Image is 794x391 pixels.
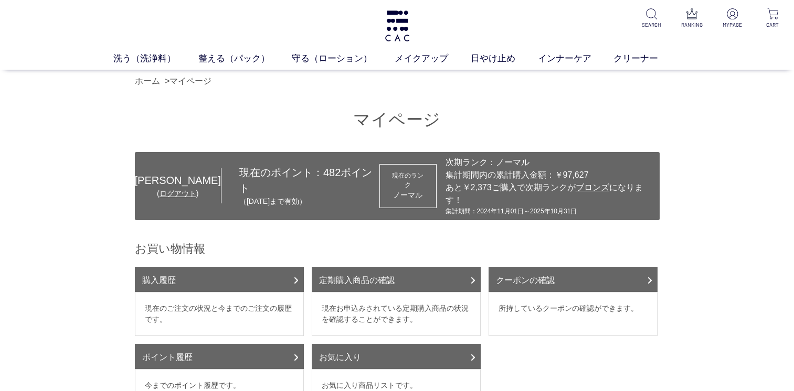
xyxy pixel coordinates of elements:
p: MYPAGE [719,21,745,29]
a: 購入履歴 [135,267,304,292]
div: 現在のポイント： ポイント [221,165,379,207]
p: SEARCH [639,21,664,29]
a: SEARCH [639,8,664,29]
a: ポイント履歴 [135,344,304,369]
div: ( ) [135,188,221,199]
a: インナーケア [538,52,614,66]
p: CART [760,21,786,29]
dd: 所持しているクーポンの確認ができます。 [489,292,658,336]
p: （[DATE]まで有効） [239,196,379,207]
h2: お買い物情報 [135,241,660,256]
div: 集計期間：2024年11月01日～2025年10月31日 [446,207,654,216]
dd: 現在のご注文の状況と今までのご注文の履歴です。 [135,292,304,336]
li: > [165,75,214,88]
img: logo [384,10,411,41]
a: メイクアップ [395,52,471,66]
div: 集計期間内の累計購入金額：￥97,627 [446,169,654,181]
div: 次期ランク：ノーマル [446,156,654,169]
span: 482 [323,167,341,178]
span: ブロンズ [576,183,609,192]
a: 洗う（洗浄料） [113,52,198,66]
a: クーポンの確認 [489,267,658,292]
div: ノーマル [389,190,426,201]
a: MYPAGE [719,8,745,29]
a: ログアウト [160,189,196,198]
p: RANKING [679,21,705,29]
dd: 現在お申込みされている定期購入商品の状況を確認することができます。 [312,292,481,336]
a: CART [760,8,786,29]
a: RANKING [679,8,705,29]
div: あと￥2,373ご購入で次期ランクが になります！ [446,181,654,207]
a: クリーナー [613,52,681,66]
a: マイページ [170,77,211,85]
dt: 現在のランク [389,171,426,190]
a: 整える（パック） [198,52,292,66]
a: お気に入り [312,344,481,369]
h1: マイページ [135,108,660,131]
a: ホーム [135,77,160,85]
div: [PERSON_NAME] [135,172,221,188]
a: 定期購入商品の確認 [312,267,481,292]
a: 日やけ止め [471,52,538,66]
a: 守る（ローション） [292,52,395,66]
